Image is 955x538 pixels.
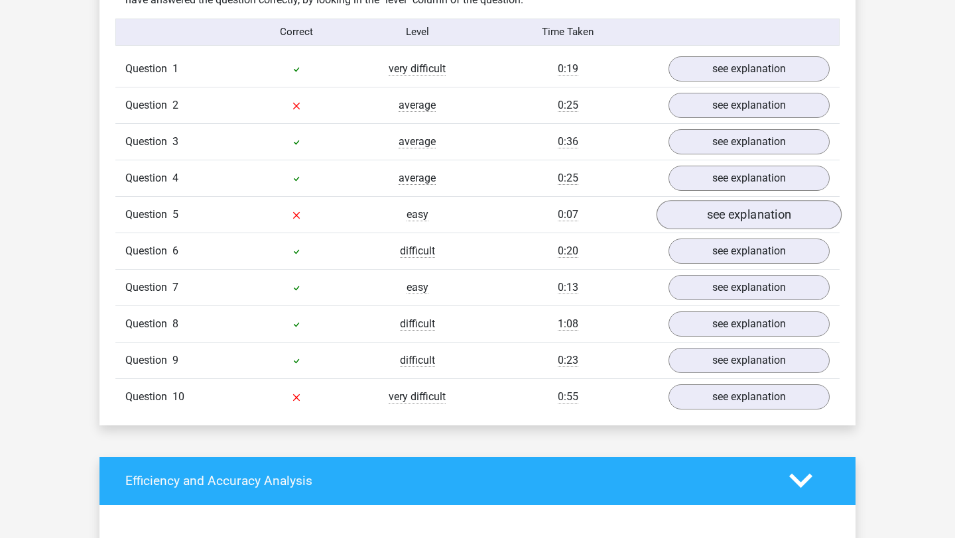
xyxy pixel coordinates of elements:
span: difficult [400,244,435,258]
span: 0:25 [558,172,578,185]
span: 10 [172,390,184,403]
span: Question [125,170,172,186]
div: Correct [237,25,357,40]
div: Time Taken [477,25,659,40]
span: difficult [400,317,435,331]
span: difficult [400,354,435,367]
span: 0:19 [558,62,578,76]
span: Question [125,97,172,113]
span: Question [125,280,172,296]
a: see explanation [668,93,830,118]
span: Question [125,61,172,77]
span: very difficult [389,62,446,76]
span: 0:07 [558,208,578,221]
span: 3 [172,135,178,148]
span: average [399,135,436,148]
a: see explanation [668,166,830,191]
span: Question [125,316,172,332]
span: 0:36 [558,135,578,148]
span: 4 [172,172,178,184]
a: see explanation [668,129,830,154]
a: see explanation [668,275,830,300]
span: easy [407,208,428,221]
div: Level [357,25,477,40]
span: Question [125,207,172,223]
span: 6 [172,244,178,257]
span: easy [407,281,428,294]
span: Question [125,352,172,368]
a: see explanation [668,239,830,264]
span: 0:23 [558,354,578,367]
a: see explanation [668,311,830,337]
a: see explanation [668,348,830,373]
a: see explanation [668,56,830,81]
span: 0:55 [558,390,578,403]
span: Question [125,243,172,259]
span: 0:25 [558,99,578,112]
span: 7 [172,281,178,294]
span: 5 [172,208,178,221]
span: average [399,172,436,185]
span: very difficult [389,390,446,403]
span: 0:20 [558,244,578,258]
h4: Efficiency and Accuracy Analysis [125,473,769,488]
span: average [399,99,436,112]
span: Question [125,134,172,150]
a: see explanation [657,200,842,229]
span: 2 [172,99,178,111]
a: see explanation [668,384,830,409]
span: 0:13 [558,281,578,294]
span: Question [125,389,172,405]
span: 8 [172,317,178,330]
span: 9 [172,354,178,366]
span: 1:08 [558,317,578,331]
span: 1 [172,62,178,75]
